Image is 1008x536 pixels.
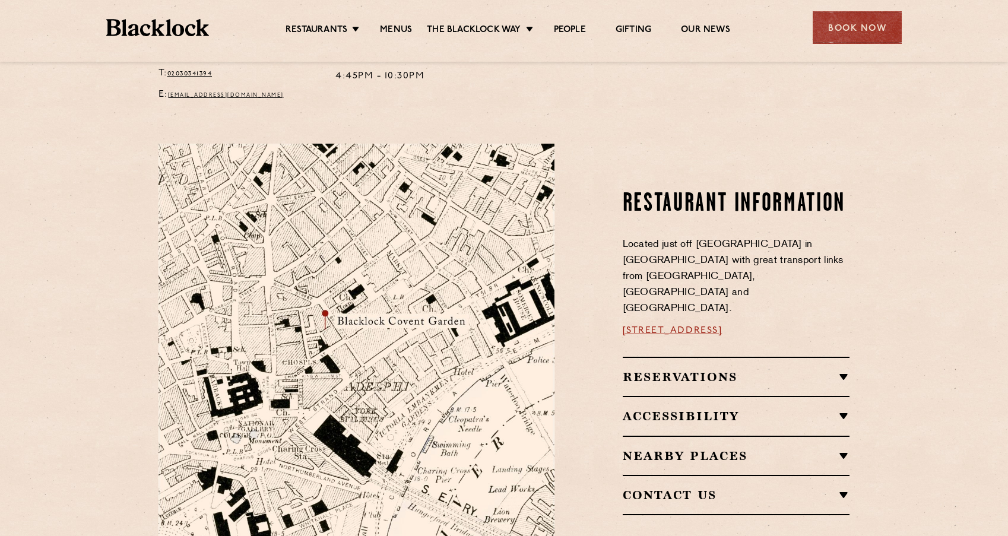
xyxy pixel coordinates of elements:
h2: Accessibility [623,409,850,423]
a: Our News [681,24,730,37]
a: [STREET_ADDRESS] [623,326,722,335]
p: 4:45pm - 10:30pm [335,69,424,84]
div: Book Now [813,11,902,44]
a: Menus [380,24,412,37]
a: Gifting [616,24,651,37]
a: The Blacklock Way [427,24,521,37]
p: E: [159,87,318,103]
img: BL_Textured_Logo-footer-cropped.svg [106,19,209,36]
a: People [554,24,586,37]
h2: Nearby Places [623,449,850,463]
h2: Restaurant information [623,189,850,219]
span: Located just off [GEOGRAPHIC_DATA] in [GEOGRAPHIC_DATA] with great transport links from [GEOGRAPH... [623,240,844,313]
a: Restaurants [286,24,347,37]
h2: Contact Us [623,488,850,502]
p: T: [159,66,318,81]
h2: Reservations [623,370,850,384]
a: [EMAIL_ADDRESS][DOMAIN_NAME] [168,93,284,98]
a: 02030341394 [167,70,213,77]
